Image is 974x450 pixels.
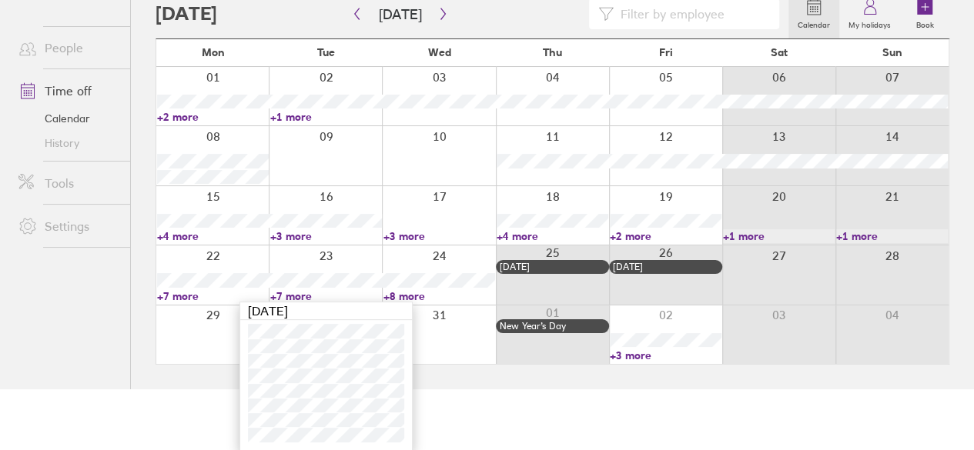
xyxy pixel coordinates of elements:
[428,46,451,58] span: Wed
[6,106,130,131] a: Calendar
[907,16,943,30] label: Book
[836,229,948,243] a: +1 more
[500,262,605,272] div: [DATE]
[882,46,902,58] span: Sun
[157,110,269,124] a: +2 more
[500,321,605,332] div: New Year’s Day
[6,75,130,106] a: Time off
[157,289,269,303] a: +7 more
[6,32,130,63] a: People
[201,46,224,58] span: Mon
[270,110,382,124] a: +1 more
[610,348,721,362] a: +3 more
[270,229,382,243] a: +3 more
[6,168,130,198] a: Tools
[543,46,562,58] span: Thu
[610,229,721,243] a: +2 more
[839,16,900,30] label: My holidays
[240,302,412,320] div: [DATE]
[613,262,718,272] div: [DATE]
[659,46,673,58] span: Fri
[6,211,130,242] a: Settings
[723,229,835,243] a: +1 more
[367,2,434,27] button: [DATE]
[383,289,495,303] a: +8 more
[270,289,382,303] a: +7 more
[788,16,839,30] label: Calendar
[771,46,788,58] span: Sat
[383,229,495,243] a: +3 more
[6,131,130,155] a: History
[317,46,335,58] span: Tue
[497,229,608,243] a: +4 more
[157,229,269,243] a: +4 more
